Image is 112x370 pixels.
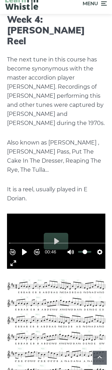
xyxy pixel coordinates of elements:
p: It is a reel, usually played in E Dorian. [7,185,105,203]
p: The next tune in this course has become synonymous with the master accordion player [PERSON_NAME]... [7,55,105,128]
p: Also known as [PERSON_NAME] , [PERSON_NAME] Pass, Put The Cake In The Dresser, Reaping The Rye, T... [7,138,105,175]
h1: Week 4: [PERSON_NAME] Reel [7,14,105,47]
